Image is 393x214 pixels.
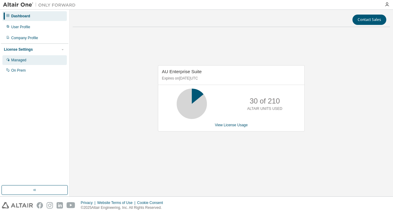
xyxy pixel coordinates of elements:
[11,68,26,73] div: On Prem
[11,25,30,29] div: User Profile
[352,15,386,25] button: Contact Sales
[137,200,166,205] div: Cookie Consent
[215,123,248,127] a: View License Usage
[162,69,202,74] span: AU Enterprise Suite
[81,205,167,210] p: © 2025 Altair Engineering, Inc. All Rights Reserved.
[3,2,79,8] img: Altair One
[247,106,282,111] p: ALTAIR UNITS USED
[250,96,280,106] p: 30 of 210
[11,58,26,63] div: Managed
[4,47,33,52] div: License Settings
[11,36,38,40] div: Company Profile
[37,202,43,209] img: facebook.svg
[67,202,75,209] img: youtube.svg
[2,202,33,209] img: altair_logo.svg
[162,76,299,81] p: Expires on [DATE] UTC
[57,202,63,209] img: linkedin.svg
[97,200,137,205] div: Website Terms of Use
[11,14,30,19] div: Dashboard
[47,202,53,209] img: instagram.svg
[81,200,97,205] div: Privacy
